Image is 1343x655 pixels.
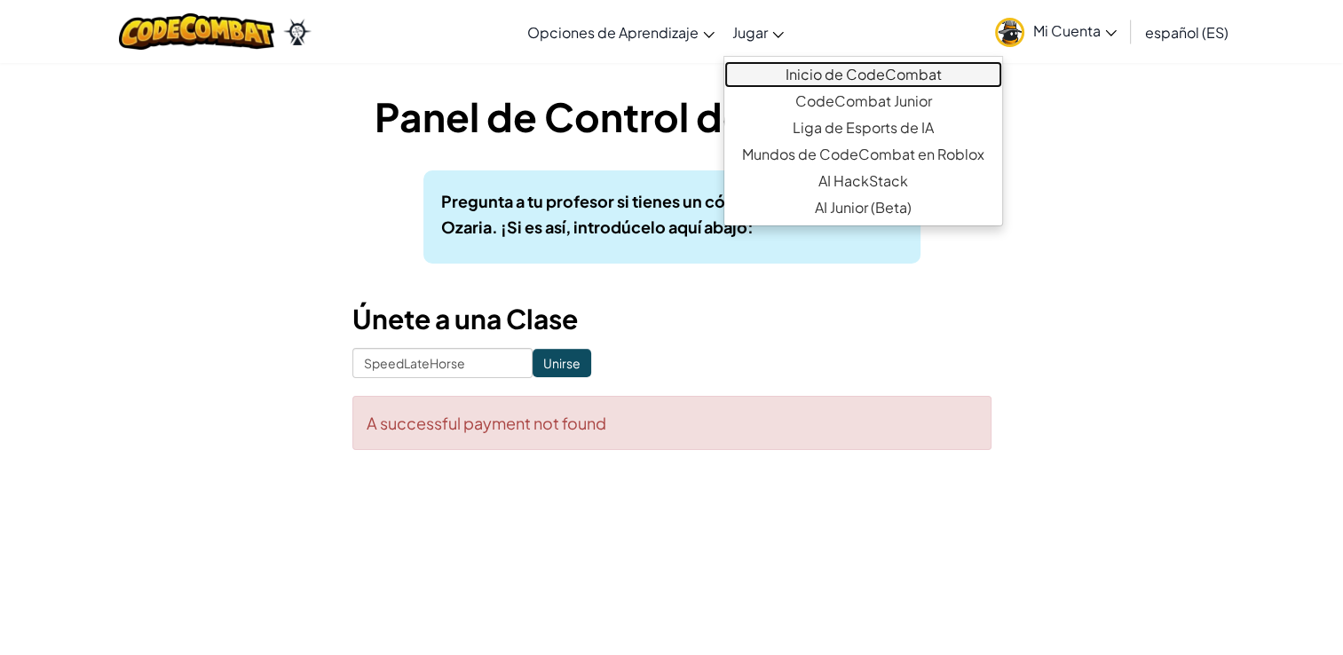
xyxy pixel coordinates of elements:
[518,8,723,56] a: Opciones de Aprendizaje
[352,348,533,378] input: <Enter Class Code>
[1033,21,1117,40] span: Mi Cuenta
[533,349,591,377] input: Unirse
[352,89,991,144] h1: Panel de Control del Estudiante
[732,23,768,42] span: Jugar
[352,396,991,450] div: A successful payment not found
[724,61,1002,88] a: Inicio de CodeCombat
[283,19,312,45] img: Ozaria
[724,194,1002,221] a: AI Junior (Beta)
[1136,8,1237,56] a: español (ES)
[1145,23,1228,42] span: español (ES)
[724,141,1002,168] a: Mundos de CodeCombat en Roblox
[724,168,1002,194] a: AI HackStack
[352,299,991,339] h3: Únete a una Clase
[441,191,851,237] b: Pregunta a tu profesor si tienes un código de clase de Ozaria. ¡Si es así, introdúcelo aquí abajo:
[723,8,793,56] a: Jugar
[995,18,1024,47] img: avatar
[724,114,1002,141] a: Liga de Esports de IA
[119,13,274,50] img: CodeCombat logo
[527,23,699,42] span: Opciones de Aprendizaje
[986,4,1126,59] a: Mi Cuenta
[724,88,1002,114] a: CodeCombat Junior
